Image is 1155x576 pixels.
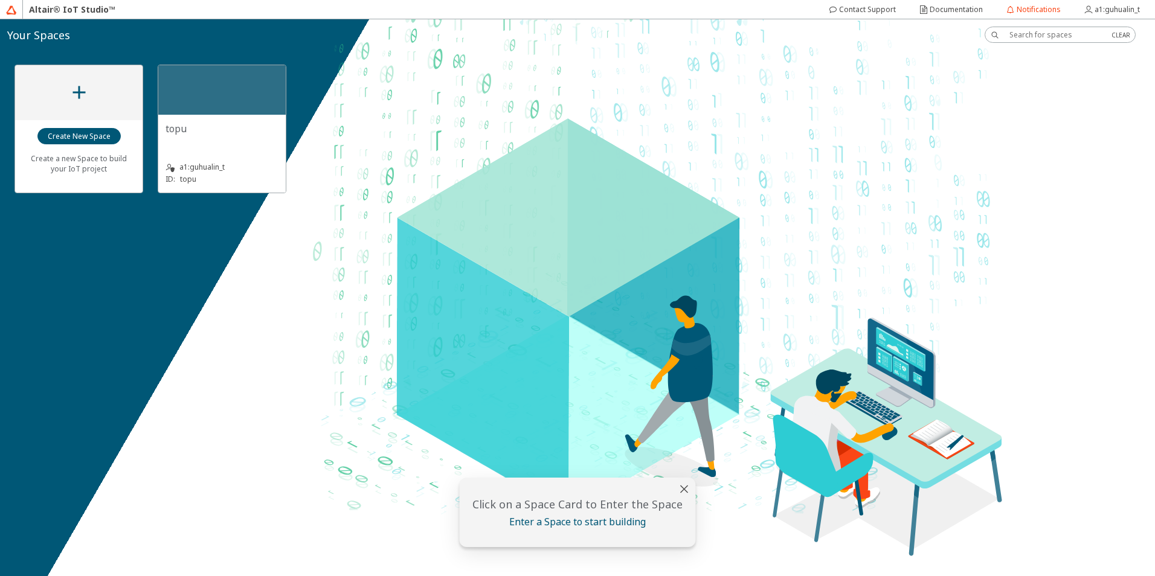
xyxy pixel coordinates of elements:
unity-typography: Click on a Space Card to Enter the Space [467,497,689,511]
p: topu [180,174,196,184]
unity-typography: a1:guhualin_t [166,161,278,173]
p: ID: [166,174,175,184]
unity-typography: Create a new Space to build your IoT project [22,145,135,182]
unity-typography: topu [166,122,278,135]
unity-typography: Enter a Space to start building [467,515,689,528]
